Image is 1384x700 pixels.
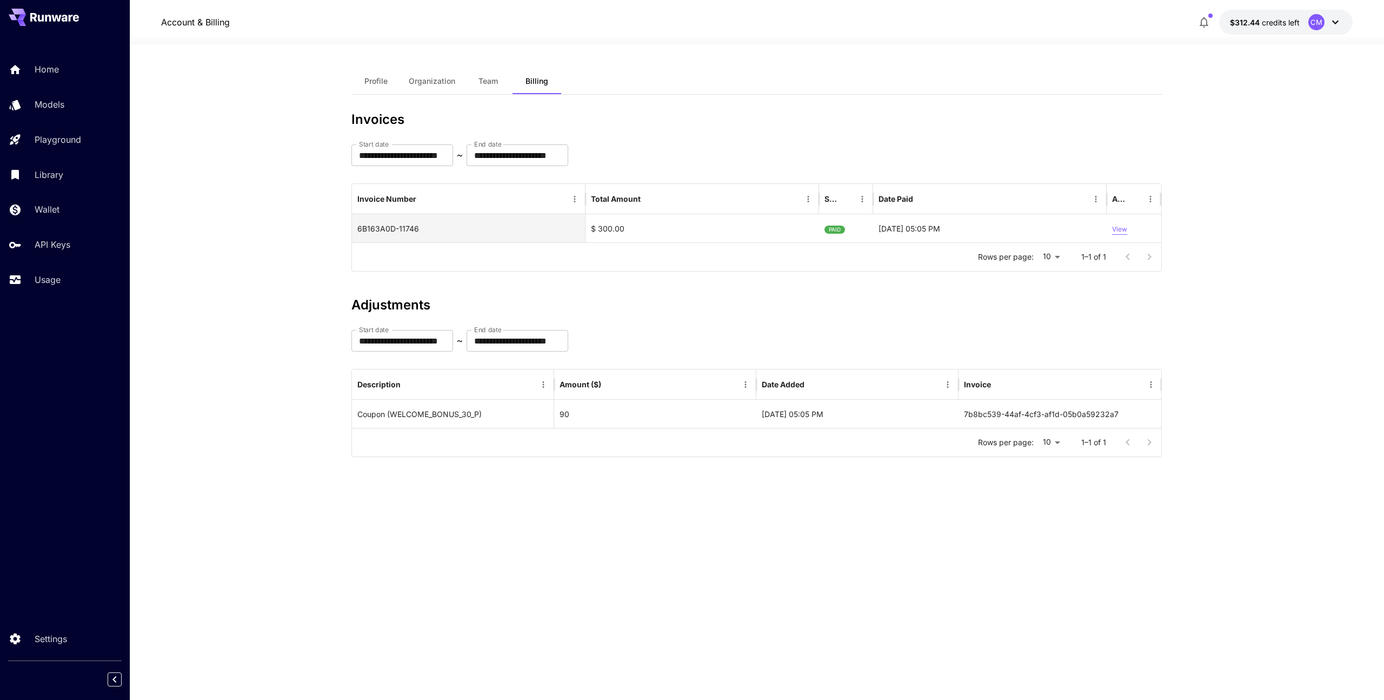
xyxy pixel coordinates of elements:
button: Menu [1088,191,1103,207]
div: Date Paid [879,194,913,203]
button: Menu [536,377,551,392]
button: View [1112,215,1127,242]
p: Settings [35,632,67,645]
button: Sort [914,191,929,207]
button: Sort [806,377,821,392]
button: Sort [840,191,855,207]
div: 7b8bc539-44af-4cf3-af1d-05b0a59232a7 [959,400,1161,428]
h3: Adjustments [351,298,1162,313]
p: Rows per page: [978,252,1034,262]
h3: Invoices [351,112,1162,127]
div: 10 [1038,434,1064,450]
button: Menu [1143,377,1159,392]
p: Rows per page: [978,437,1034,448]
div: CM [1308,14,1325,30]
label: Start date [359,140,389,149]
span: credits left [1262,18,1300,27]
p: Coupon (WELCOME_BONUS_30_P) [357,408,482,420]
span: Organization [409,76,455,86]
button: Sort [602,377,617,392]
div: 15-09-2025 05:05 PM [873,214,1107,242]
div: Status [824,194,839,203]
div: Total Amount [591,194,641,203]
button: Sort [1128,191,1143,207]
div: Invoice [964,380,991,389]
p: Home [35,63,59,76]
label: End date [474,325,501,334]
p: 1–1 of 1 [1081,252,1106,262]
label: Start date [359,325,389,334]
div: $312.44336 [1230,17,1300,28]
button: Menu [1143,191,1158,207]
div: Collapse sidebar [116,670,130,689]
span: Billing [525,76,548,86]
span: Team [478,76,498,86]
span: Profile [364,76,388,86]
button: Menu [855,191,870,207]
p: 1–1 of 1 [1081,437,1106,448]
div: 15-09-2025 05:05 PM [756,400,959,428]
p: Library [35,168,63,181]
button: Collapse sidebar [108,672,122,686]
button: Menu [738,377,753,392]
div: 10 [1038,249,1064,265]
button: Menu [567,191,582,207]
p: ~ [457,149,463,162]
div: Amount ($) [560,380,601,389]
p: Wallet [35,203,59,216]
button: Menu [801,191,816,207]
nav: breadcrumb [161,16,230,29]
label: End date [474,140,501,149]
button: Menu [940,377,955,392]
button: Sort [992,377,1007,392]
p: View [1112,224,1127,235]
p: API Keys [35,238,70,251]
div: Date Added [762,380,804,389]
span: $312.44 [1230,18,1262,27]
button: Sort [402,377,417,392]
div: 90 [554,400,756,428]
p: Models [35,98,64,111]
div: Invoice Number [357,194,416,203]
div: $ 300.00 [585,214,819,242]
p: Usage [35,273,61,286]
button: Sort [417,191,432,207]
div: Description [357,380,401,389]
button: Sort [642,191,657,207]
a: Account & Billing [161,16,230,29]
button: $312.44336CM [1219,10,1353,35]
p: ~ [457,334,463,347]
span: PAID [824,216,845,243]
div: Action [1112,194,1127,203]
p: Playground [35,133,81,146]
div: 6B163A0D-11746 [352,214,585,242]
